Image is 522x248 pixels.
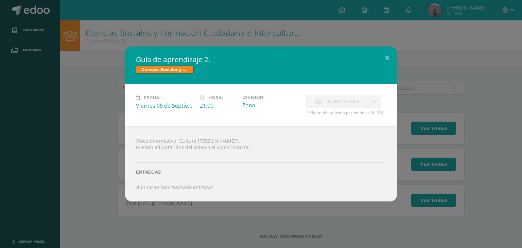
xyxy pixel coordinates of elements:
span: Subir tarea [328,95,359,108]
h2: Guía de aprendizaje 2. [136,55,386,64]
span: Hora: [208,95,223,100]
div: Video Informativo "Cultura [PERSON_NAME]". Pueden adjuntar link del video o el video como tal. [125,126,397,201]
div: 21:00 [200,102,237,109]
div: Zona [242,102,301,109]
button: Close (Esc) [378,47,397,70]
span: * El tamaño máximo permitido es 50 MB [306,110,386,116]
i: Aún no se han realizado entregas [136,184,213,190]
label: División: [242,95,301,100]
span: Ciencias Sociales y Formación Ciudadana e Interculturalidad [136,66,194,74]
label: Entregas [136,170,386,175]
span: Fecha: [144,95,160,100]
label: La fecha de entrega ha expirado [306,95,368,108]
div: Viernes 05 de Septiembre [136,102,194,109]
a: La fecha de entrega ha expirado [368,95,381,108]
